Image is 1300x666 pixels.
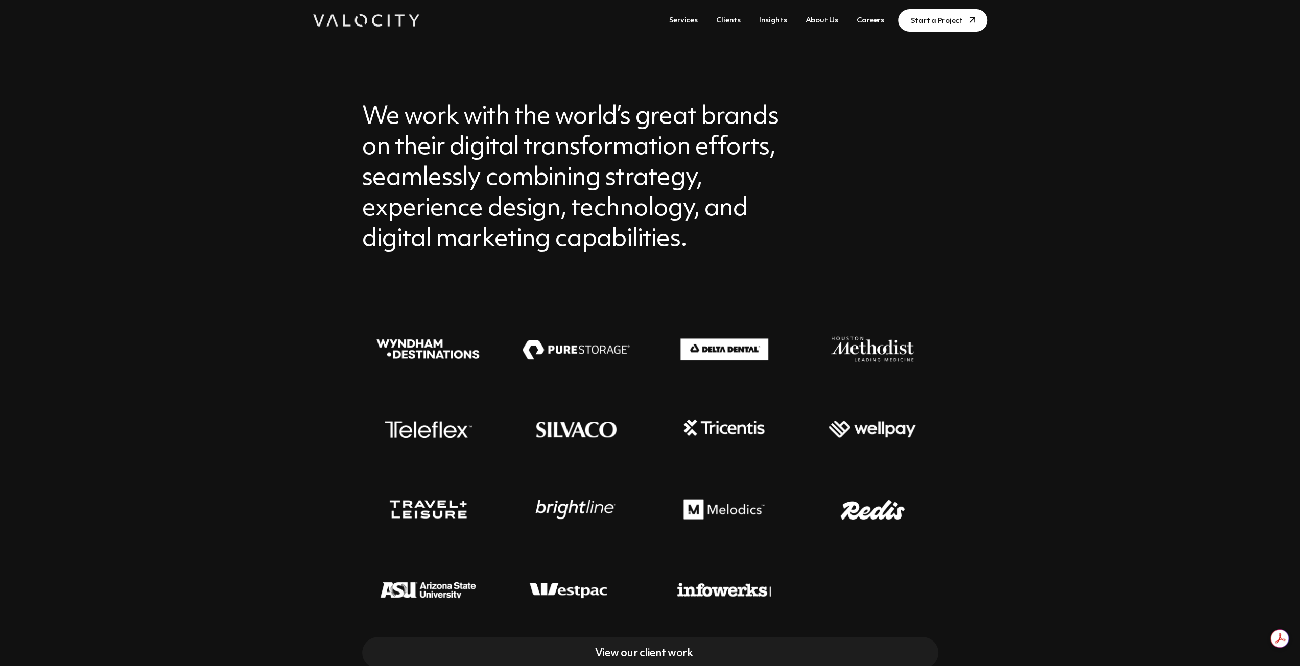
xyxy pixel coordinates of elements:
[712,11,744,30] a: Clients
[755,11,791,30] a: Insights
[665,11,702,30] a: Services
[898,9,987,32] a: Start a Project
[852,11,888,30] a: Careers
[313,14,419,27] img: Valocity Digital
[362,102,794,255] h3: We work with the world’s great brands on their digital transformation efforts, seamlessly combini...
[801,11,842,30] a: About Us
